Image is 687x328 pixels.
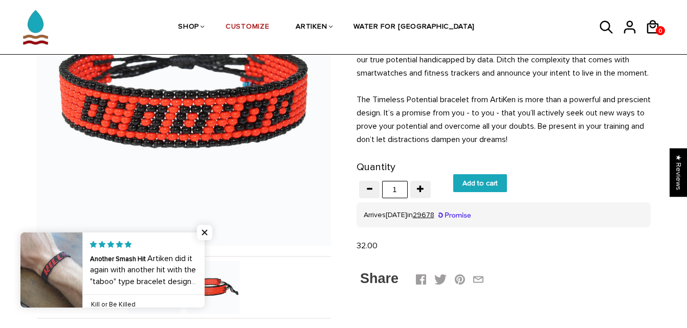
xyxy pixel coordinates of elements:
[656,25,665,37] span: 0
[357,27,651,146] p: Modern life is hectic, daunting, and stressful. We waste too much of our time in analysis paralys...
[357,241,378,251] span: 32.00
[357,159,395,176] label: Quantity
[197,225,212,240] span: Close popup widget
[226,1,269,55] a: CUSTOMIZE
[453,174,507,192] input: Add to cart
[178,1,199,55] a: SHOP
[360,271,398,286] span: Share
[187,261,239,314] img: Timeless Potential
[353,1,475,55] a: WATER FOR [GEOGRAPHIC_DATA]
[670,148,687,197] div: Click to open Judge.me floating reviews tab
[296,1,327,55] a: ARTIKEN
[656,26,665,35] a: 0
